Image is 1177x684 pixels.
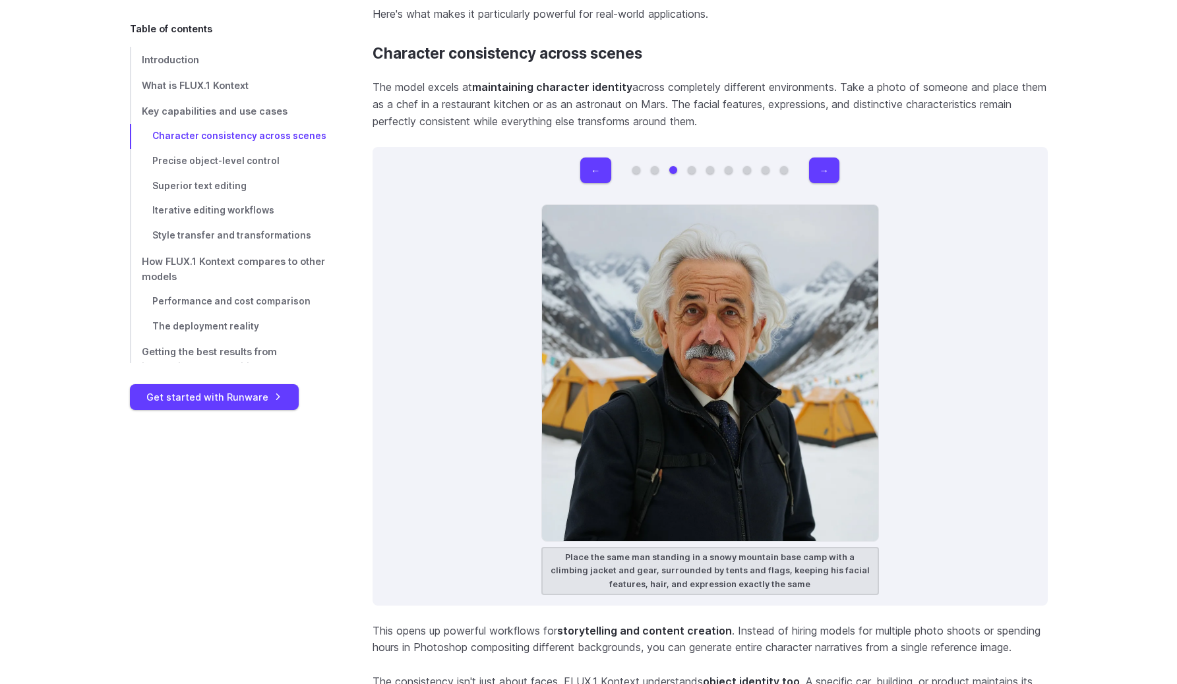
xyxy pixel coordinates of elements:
button: Go to 2 of 9 [651,166,659,174]
p: The model excels at across completely different environments. Take a photo of someone and place t... [373,79,1048,130]
p: Here's what makes it particularly powerful for real-world applications. [373,6,1048,23]
button: Go to 5 of 9 [706,166,714,174]
span: Key capabilities and use cases [142,105,287,117]
a: Superior text editing [130,174,330,199]
figcaption: Place the same man standing in a snowy mountain base camp with a climbing jacket and gear, surrou... [541,547,879,595]
a: Style transfer and transformations [130,223,330,248]
button: Go to 4 of 9 [688,166,696,174]
span: Superior text editing [152,181,247,191]
button: Go to 7 of 9 [743,166,751,174]
a: Precise object-level control [130,149,330,174]
span: Character consistency across scenes [152,130,326,141]
span: Precise object-level control [152,156,280,166]
span: Performance and cost comparison [152,296,311,306]
button: Go to 3 of 9 [669,166,677,174]
a: Introduction [130,47,330,72]
strong: maintaining character identity [472,80,632,94]
img: Elderly man with a mustache standing outdoors in a snowy mountain camp, wearing a black jacket an... [541,204,879,542]
button: Go to 1 of 9 [632,166,640,174]
a: Performance and cost comparison [130,289,330,314]
a: Get started with Runware [130,384,299,410]
a: Key capabilities and use cases [130,98,330,124]
a: The deployment reality [130,314,330,339]
a: How FLUX.1 Kontext compares to other models [130,248,330,289]
span: Style transfer and transformations [152,230,311,241]
button: ← [580,157,611,183]
button: Go to 8 of 9 [762,166,770,174]
button: → [809,157,839,183]
span: Iterative editing workflows [152,205,274,215]
span: What is FLUX.1 Kontext [142,80,249,91]
span: Table of contents [130,21,212,36]
span: Getting the best results from instruction-based editing [142,347,277,373]
a: Getting the best results from instruction-based editing [130,339,330,380]
span: How FLUX.1 Kontext compares to other models [142,256,325,282]
a: Iterative editing workflows [130,198,330,223]
p: This opens up powerful workflows for . Instead of hiring models for multiple photo shoots or spen... [373,623,1048,656]
button: Go to 9 of 9 [780,166,788,174]
button: Go to 6 of 9 [725,166,733,174]
strong: storytelling and content creation [557,624,732,637]
span: The deployment reality [152,321,259,331]
a: Character consistency across scenes [130,124,330,149]
span: Introduction [142,54,199,65]
a: Character consistency across scenes [373,45,642,63]
a: What is FLUX.1 Kontext [130,72,330,98]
